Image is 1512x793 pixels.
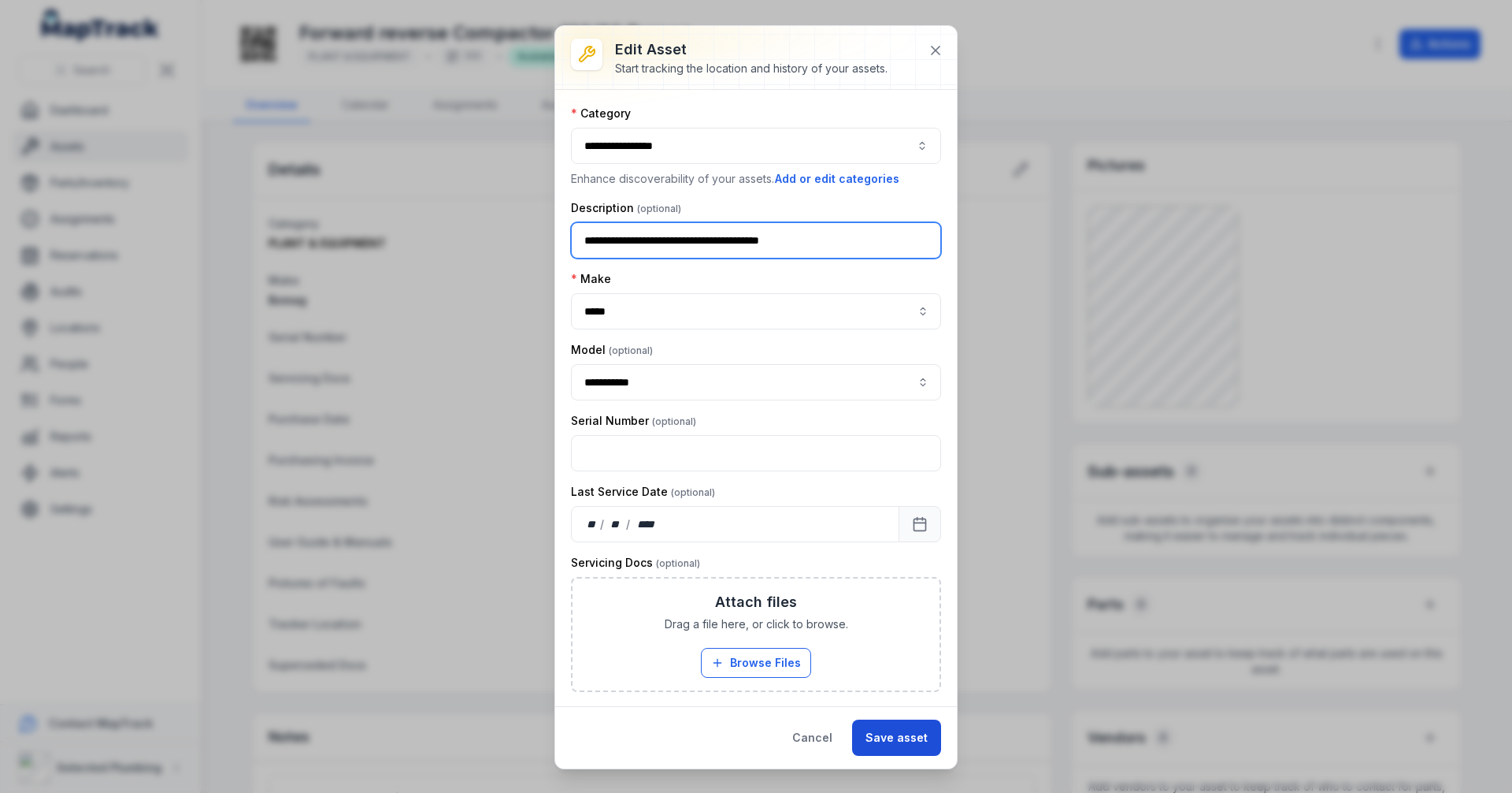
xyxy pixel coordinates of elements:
[701,648,811,678] button: Browse Files
[571,200,681,216] label: Description
[626,516,632,532] div: /
[571,705,699,720] label: Purchase Date
[600,516,606,532] div: /
[606,516,627,532] div: month,
[899,506,941,542] button: Calendar
[615,61,888,76] div: Start tracking the location and history of your assets.
[779,720,846,756] button: Cancel
[571,106,631,121] label: Category
[571,413,696,429] label: Serial Number
[774,170,900,188] button: Add or edit categories
[571,342,653,358] label: Model
[852,720,941,756] button: Save asset
[632,516,661,532] div: year,
[715,591,797,613] h3: Attach files
[571,170,941,188] p: Enhance discoverability of your assets.
[571,555,700,571] label: Servicing Docs
[615,39,888,61] h3: Edit asset
[571,364,941,400] input: asset-edit:cf[68832b05-6ea9-43b4-abb7-d68a6a59beaf]-label
[571,484,715,500] label: Last Service Date
[571,293,941,329] input: asset-edit:cf[09246113-4bcc-4687-b44f-db17154807e5]-label
[584,516,600,532] div: day,
[571,271,611,287] label: Make
[665,616,848,632] span: Drag a file here, or click to browse.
